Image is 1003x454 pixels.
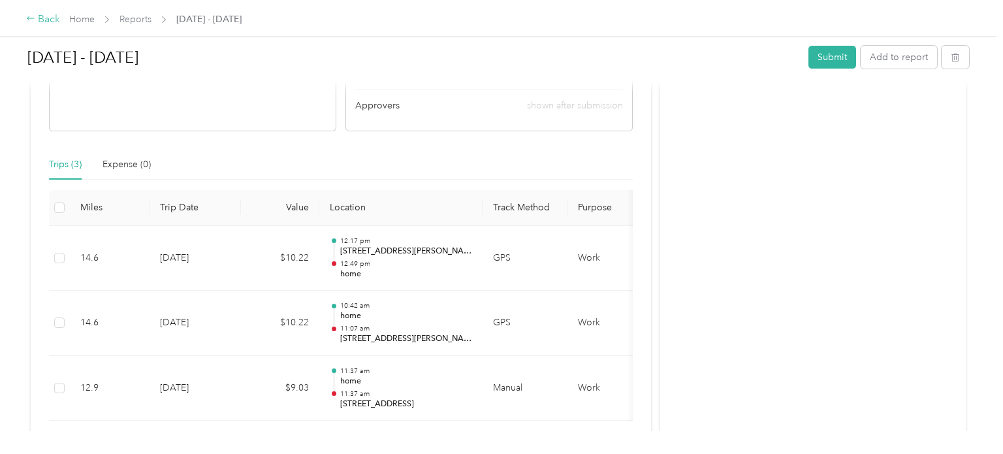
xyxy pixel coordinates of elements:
[340,259,472,268] p: 12:49 pm
[241,356,319,421] td: $9.03
[567,356,665,421] td: Work
[567,226,665,291] td: Work
[340,376,472,387] p: home
[567,291,665,356] td: Work
[483,356,567,421] td: Manual
[26,12,60,27] div: Back
[119,14,151,25] a: Reports
[930,381,1003,454] iframe: Everlance-gr Chat Button Frame
[319,190,483,226] th: Location
[150,226,241,291] td: [DATE]
[340,310,472,322] p: home
[340,268,472,280] p: home
[340,333,472,345] p: [STREET_ADDRESS][PERSON_NAME]
[241,226,319,291] td: $10.22
[27,42,799,73] h1: Aug 25 - Sep 7, 2025
[70,190,150,226] th: Miles
[176,12,242,26] span: [DATE] - [DATE]
[340,398,472,410] p: [STREET_ADDRESS]
[150,291,241,356] td: [DATE]
[483,291,567,356] td: GPS
[355,99,400,112] span: Approvers
[527,100,623,111] span: shown after submission
[861,46,937,69] button: Add to report
[241,190,319,226] th: Value
[69,14,95,25] a: Home
[49,157,82,172] div: Trips (3)
[808,46,856,69] button: Submit
[70,226,150,291] td: 14.6
[340,246,472,257] p: [STREET_ADDRESS][PERSON_NAME]
[340,236,472,246] p: 12:17 pm
[340,389,472,398] p: 11:37 am
[70,356,150,421] td: 12.9
[340,324,472,333] p: 11:07 am
[103,157,151,172] div: Expense (0)
[483,190,567,226] th: Track Method
[150,190,241,226] th: Trip Date
[340,301,472,310] p: 10:42 am
[150,356,241,421] td: [DATE]
[241,291,319,356] td: $10.22
[483,226,567,291] td: GPS
[567,190,665,226] th: Purpose
[340,366,472,376] p: 11:37 am
[70,291,150,356] td: 14.6
[49,430,128,444] span: Showing 3 total trips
